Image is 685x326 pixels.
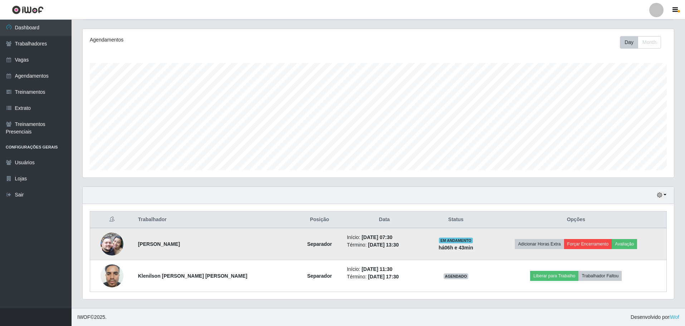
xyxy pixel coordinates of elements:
th: Status [426,211,485,228]
li: Término: [347,273,422,281]
img: CoreUI Logo [12,5,44,14]
th: Posição [297,211,343,228]
time: [DATE] 13:30 [368,242,399,248]
th: Data [343,211,426,228]
time: [DATE] 17:30 [368,274,399,279]
button: Month [638,36,661,49]
th: Opções [486,211,667,228]
strong: [PERSON_NAME] [138,241,180,247]
time: [DATE] 11:30 [362,266,392,272]
span: Desenvolvido por [631,313,679,321]
strong: Separador [307,241,332,247]
button: Forçar Encerramento [564,239,612,249]
th: Trabalhador [134,211,297,228]
strong: Klenilson [PERSON_NAME] [PERSON_NAME] [138,273,248,279]
div: Agendamentos [90,36,324,44]
li: Início: [347,234,422,241]
span: EM ANDAMENTO [439,238,473,243]
button: Day [620,36,638,49]
button: Adicionar Horas Extra [515,239,564,249]
span: IWOF [77,314,90,320]
strong: há 06 h e 43 min [439,245,473,250]
time: [DATE] 07:30 [362,234,392,240]
div: Toolbar with button groups [620,36,667,49]
strong: Separador [307,273,332,279]
button: Trabalhador Faltou [578,271,622,281]
img: 1735509810384.jpeg [101,261,123,291]
button: Liberar para Trabalho [530,271,578,281]
a: iWof [669,314,679,320]
img: 1652876774989.jpeg [101,224,123,264]
div: First group [620,36,661,49]
li: Término: [347,241,422,249]
span: © 2025 . [77,313,107,321]
span: AGENDADO [444,273,469,279]
li: Início: [347,266,422,273]
button: Avaliação [612,239,637,249]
